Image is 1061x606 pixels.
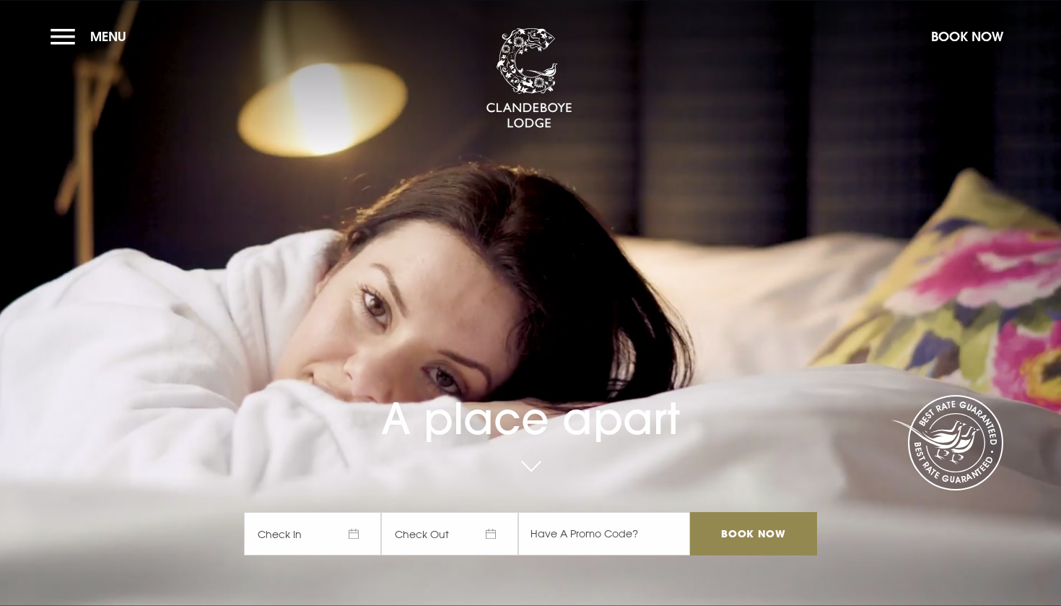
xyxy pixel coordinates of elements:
button: Book Now [924,21,1010,52]
h1: A place apart [244,356,817,444]
span: Check Out [381,512,518,555]
input: Book Now [690,512,817,555]
button: Menu [51,21,134,52]
img: Clandeboye Lodge [486,28,572,129]
input: Have A Promo Code? [518,512,690,555]
span: Check In [244,512,381,555]
span: Menu [90,28,126,45]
